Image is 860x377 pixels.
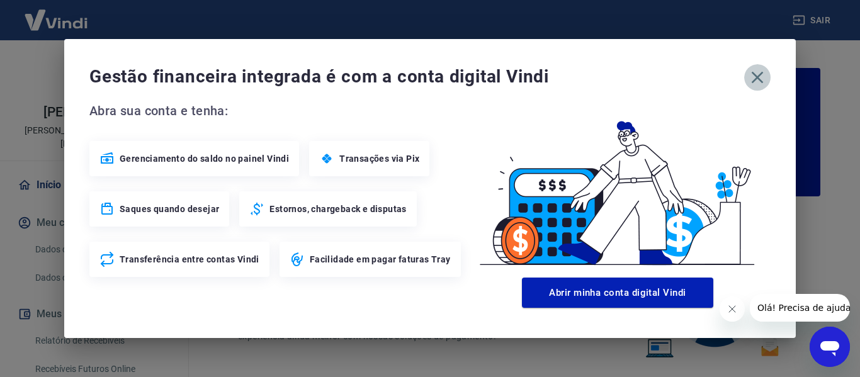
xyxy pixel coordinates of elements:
[339,152,419,165] span: Transações via Pix
[8,9,106,19] span: Olá! Precisa de ajuda?
[269,203,406,215] span: Estornos, chargeback e disputas
[120,152,289,165] span: Gerenciamento do saldo no painel Vindi
[750,294,850,322] iframe: Mensagem da empresa
[120,203,219,215] span: Saques quando desejar
[310,253,451,266] span: Facilidade em pagar faturas Tray
[720,296,745,322] iframe: Fechar mensagem
[465,101,771,273] img: Good Billing
[810,327,850,367] iframe: Botão para abrir a janela de mensagens
[120,253,259,266] span: Transferência entre contas Vindi
[89,101,465,121] span: Abra sua conta e tenha:
[522,278,713,308] button: Abrir minha conta digital Vindi
[89,64,744,89] span: Gestão financeira integrada é com a conta digital Vindi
